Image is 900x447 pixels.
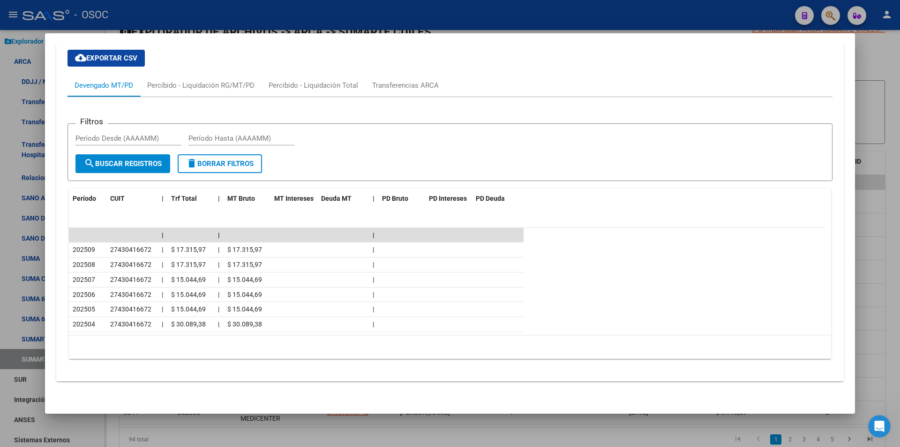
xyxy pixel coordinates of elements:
[218,261,219,268] span: |
[227,246,262,253] span: $ 17.315,97
[42,79,66,86] span: Soporte
[75,80,133,91] div: Devengado MT/PD
[73,291,95,298] span: 202506
[110,291,151,298] span: 27430416672
[110,246,151,253] span: 27430416672
[218,195,220,202] span: |
[218,305,219,313] span: |
[162,276,163,283] span: |
[274,195,314,202] span: MT Intereses
[224,189,270,209] datatable-header-cell: MT Bruto
[73,261,95,268] span: 202508
[45,5,75,12] h1: Soporte
[162,195,164,202] span: |
[214,189,224,209] datatable-header-cell: |
[110,195,125,202] span: CUIT
[227,195,255,202] span: MT Bruto
[167,189,214,209] datatable-header-cell: Trf Total
[27,5,42,20] div: Profile image for Soporte
[373,291,374,298] span: |
[373,195,375,202] span: |
[75,116,108,127] h3: Filtros
[73,320,95,328] span: 202504
[373,261,374,268] span: |
[171,305,206,313] span: $ 15.044,69
[472,189,524,209] datatable-header-cell: PD Deuda
[171,195,197,202] span: Trf Total
[110,320,151,328] span: 27430416672
[110,305,151,313] span: 27430416672
[186,159,254,168] span: Borrar Filtros
[373,231,375,239] span: |
[106,189,158,209] datatable-header-cell: CUIT
[171,261,206,268] span: $ 17.315,97
[382,195,408,202] span: PD Bruto
[425,189,472,209] datatable-header-cell: PD Intereses
[69,189,106,209] datatable-header-cell: Período
[218,291,219,298] span: |
[373,305,374,313] span: |
[158,189,167,209] datatable-header-cell: |
[171,276,206,283] span: $ 15.044,69
[75,52,86,63] mat-icon: cloud_download
[67,50,145,67] button: Exportar CSV
[56,27,844,381] div: Aportes y Contribuciones del Afiliado: 27430416672
[75,154,170,173] button: Buscar Registros
[73,195,96,202] span: Período
[373,246,374,253] span: |
[429,195,467,202] span: PD Intereses
[227,291,262,298] span: $ 15.044,69
[75,54,137,62] span: Exportar CSV
[73,246,95,253] span: 202509
[373,320,374,328] span: |
[321,195,352,202] span: Deuda MT
[227,320,262,328] span: $ 30.089,38
[19,98,157,115] b: ¡Nueva forma de liquidar subsidios en la plataforma!
[73,305,95,313] span: 202505
[476,195,505,202] span: PD Deuda
[171,320,206,328] span: $ 30.089,38
[165,4,181,21] div: Cerrar
[270,189,317,209] datatable-header-cell: MT Intereses
[227,276,262,283] span: $ 15.044,69
[147,4,165,22] button: Inicio
[162,305,163,313] span: |
[73,276,95,283] span: 202507
[218,276,219,283] span: |
[178,154,262,173] button: Borrar Filtros
[162,246,163,253] span: |
[171,246,206,253] span: $ 17.315,97
[317,189,369,209] datatable-header-cell: Deuda MT
[147,80,255,91] div: Percibido - Liquidación RG/MT/PD
[127,121,163,129] b: por CUILs
[84,159,162,168] span: Buscar Registros
[162,261,163,268] span: |
[162,320,163,328] span: |
[186,158,197,169] mat-icon: delete
[45,12,64,21] p: Activo
[19,76,34,91] div: Profile image for Soporte
[378,189,425,209] datatable-header-cell: PD Bruto
[373,276,374,283] span: |
[19,98,168,116] div: ​📢
[162,291,163,298] span: |
[7,64,180,213] div: Soporte dice…
[162,231,164,239] span: |
[369,189,378,209] datatable-header-cell: |
[218,320,219,328] span: |
[6,4,24,22] button: go back
[372,80,439,91] div: Transferencias ARCA
[868,415,891,438] iframe: Intercom live chat
[56,177,104,184] a: Ver instructivo
[110,276,151,283] span: 27430416672
[218,246,219,253] span: |
[227,305,262,313] span: $ 15.044,69
[110,261,151,268] span: 27430416672
[227,261,262,268] span: $ 17.315,97
[171,291,206,298] span: $ 15.044,69
[218,231,220,239] span: |
[19,121,168,185] div: ✅ Ahora la liquidación se realiza , asegurando que cada beneficiario reciba correctamente su subs...
[84,158,95,169] mat-icon: search
[269,80,358,91] div: Percibido - Liquidación Total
